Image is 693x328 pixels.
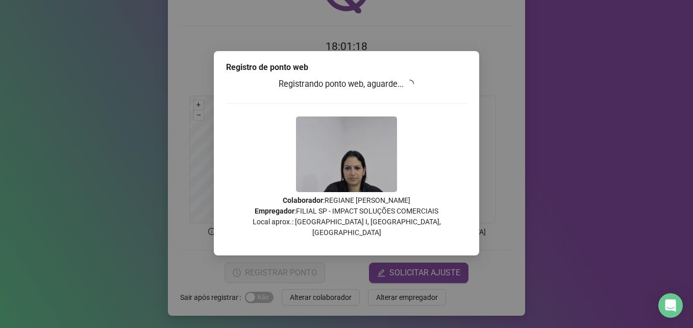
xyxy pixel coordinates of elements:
strong: Empregador [255,207,294,215]
h3: Registrando ponto web, aguarde... [226,78,467,91]
div: Registro de ponto web [226,61,467,74]
img: Z [296,116,397,192]
span: loading [405,79,415,88]
strong: Colaborador [283,196,323,204]
p: : REGIANE [PERSON_NAME] : FILIAL SP - IMPACT SOLUÇÕES COMERCIAIS Local aprox.: [GEOGRAPHIC_DATA] ... [226,195,467,238]
div: Open Intercom Messenger [658,293,683,318]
